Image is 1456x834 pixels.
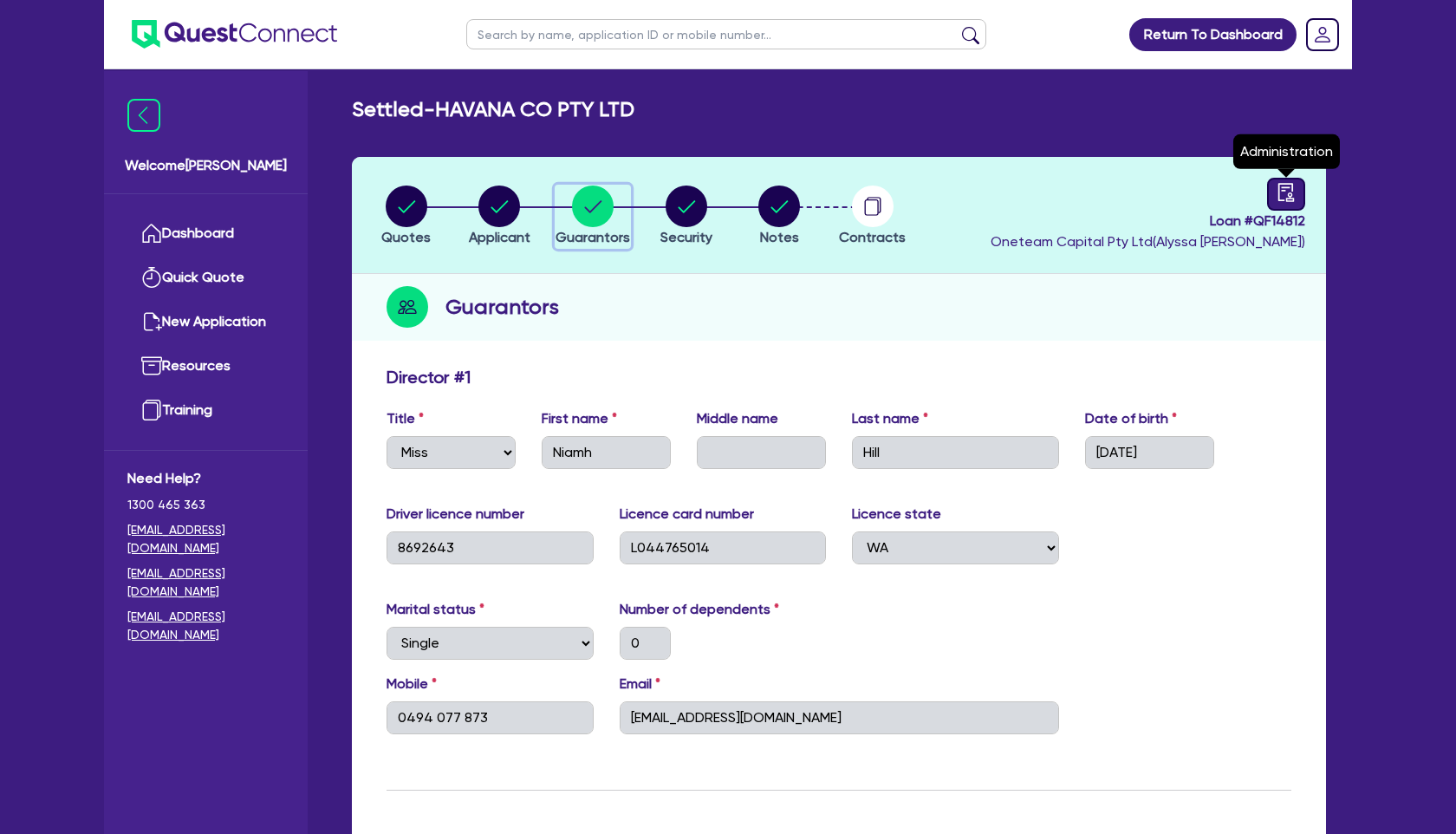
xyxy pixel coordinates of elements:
label: Mobile [387,674,437,694]
label: Date of birth [1085,408,1177,429]
span: audit [1277,183,1296,202]
img: step-icon [387,286,428,328]
a: Quick Quote [127,256,284,300]
label: Driver licence number [387,504,524,525]
a: Resources [127,344,284,388]
span: Guarantors [556,229,630,245]
img: training [141,400,162,420]
a: New Application [127,300,284,344]
a: audit [1267,178,1305,211]
label: Marital status [387,599,484,620]
label: Number of dependents [620,599,779,620]
span: Oneteam Capital Pty Ltd ( Alyssa [PERSON_NAME] ) [991,233,1305,250]
button: Security [660,185,713,249]
a: [EMAIL_ADDRESS][DOMAIN_NAME] [127,521,284,557]
img: quick-quote [141,267,162,288]
img: new-application [141,311,162,332]
span: Welcome [PERSON_NAME] [125,155,287,176]
span: Loan # QF14812 [991,211,1305,231]
a: Dashboard [127,212,284,256]
span: Need Help? [127,468,284,489]
a: Training [127,388,284,433]
label: Last name [852,408,928,429]
h2: Settled - HAVANA CO PTY LTD [352,97,634,122]
input: DD / MM / YYYY [1085,436,1214,469]
span: Contracts [839,229,906,245]
h2: Guarantors [445,291,559,323]
span: Security [660,229,712,245]
a: Dropdown toggle [1300,12,1345,57]
button: Applicant [468,185,531,249]
span: Notes [760,229,799,245]
button: Notes [757,185,801,249]
label: Title [387,408,424,429]
div: Administration [1233,134,1340,169]
h3: Director # 1 [387,367,471,388]
label: Email [620,674,660,694]
span: Quotes [381,229,431,245]
button: Guarantors [555,185,631,249]
img: quest-connect-logo-blue [132,20,337,49]
img: icon-menu-close [127,99,160,132]
label: Licence card number [620,504,754,525]
input: Search by name, application ID or mobile number... [466,19,986,49]
label: First name [542,408,617,429]
button: Quotes [380,185,432,249]
span: 1300 465 363 [127,496,284,514]
a: Return To Dashboard [1129,18,1297,51]
a: [EMAIL_ADDRESS][DOMAIN_NAME] [127,564,284,601]
img: resources [141,355,162,376]
label: Licence state [852,504,941,525]
label: Middle name [697,408,778,429]
a: [EMAIL_ADDRESS][DOMAIN_NAME] [127,608,284,644]
span: Applicant [469,229,530,245]
button: Contracts [838,185,907,249]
